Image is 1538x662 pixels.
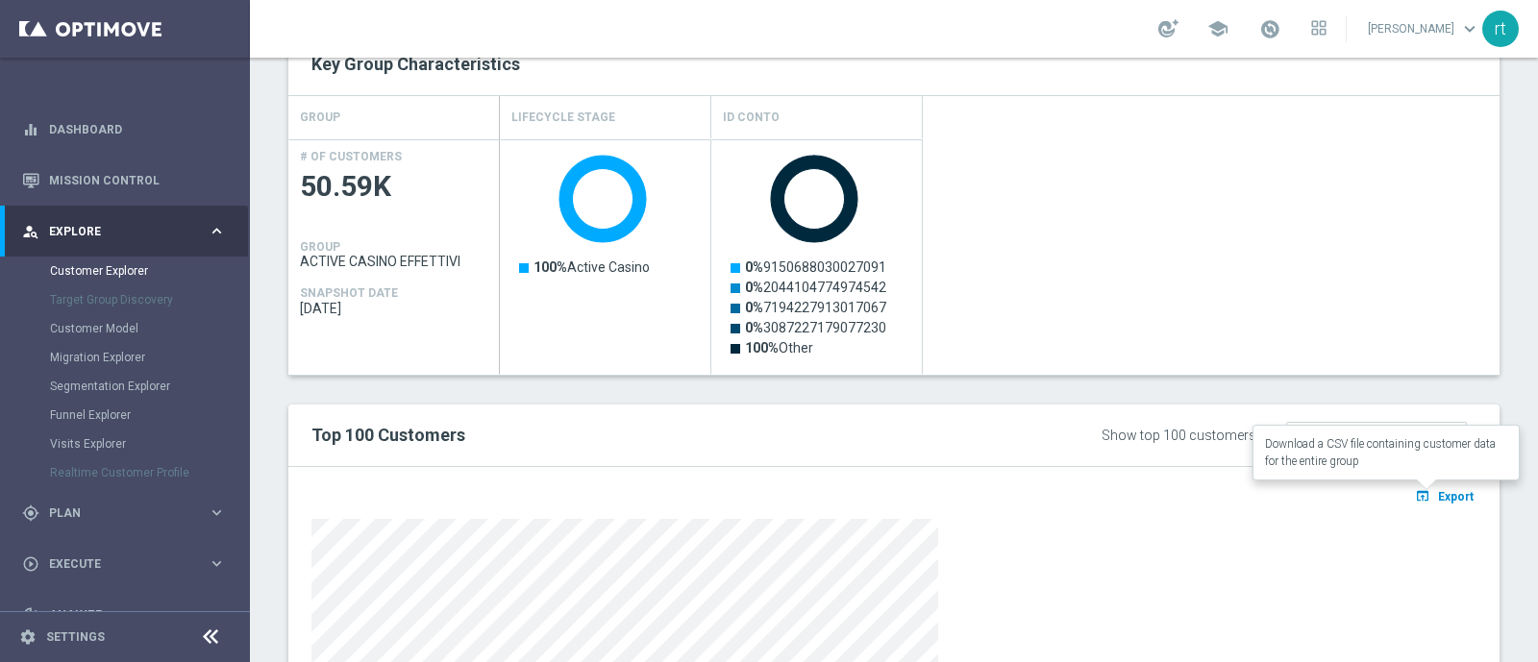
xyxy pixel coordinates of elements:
[1438,490,1474,503] span: Export
[22,155,226,206] div: Mission Control
[22,606,39,624] i: track_changes
[533,259,650,275] text: Active Casino
[22,555,39,573] i: play_circle_outline
[300,168,488,206] span: 50.59K
[50,429,248,458] div: Visits Explorer
[50,350,200,365] a: Migration Explorer
[21,173,227,188] button: Mission Control
[745,300,886,315] text: 7194227913017067
[311,53,1476,76] h2: Key Group Characteristics
[745,280,886,295] text: 2044104774974542
[745,300,763,315] tspan: 0%
[49,155,226,206] a: Mission Control
[300,101,340,135] h4: GROUP
[22,121,39,138] i: equalizer
[208,222,226,240] i: keyboard_arrow_right
[288,139,500,375] div: Press SPACE to select this row.
[50,379,200,394] a: Segmentation Explorer
[208,605,226,624] i: keyboard_arrow_right
[300,301,488,316] span: 2025-09-16
[49,226,208,237] span: Explore
[300,240,340,254] h4: GROUP
[745,280,763,295] tspan: 0%
[1207,18,1228,39] span: school
[50,257,248,285] div: Customer Explorer
[50,285,248,314] div: Target Group Discovery
[745,340,813,356] text: Other
[50,372,248,401] div: Segmentation Explorer
[50,436,200,452] a: Visits Explorer
[21,607,227,623] button: track_changes Analyze keyboard_arrow_right
[50,407,200,423] a: Funnel Explorer
[300,150,402,163] h4: # OF CUSTOMERS
[49,507,208,519] span: Plan
[1366,14,1482,43] a: [PERSON_NAME]keyboard_arrow_down
[745,259,886,275] text: 9150688030027091
[311,424,980,447] h2: Top 100 Customers
[1459,18,1480,39] span: keyboard_arrow_down
[46,631,105,643] a: Settings
[19,628,37,646] i: settings
[745,320,886,335] text: 3087227179077230
[500,139,923,375] div: Press SPACE to select this row.
[300,286,398,300] h4: SNAPSHOT DATE
[50,263,200,279] a: Customer Explorer
[21,505,227,521] button: gps_fixed Plan keyboard_arrow_right
[745,320,763,335] tspan: 0%
[50,321,200,336] a: Customer Model
[21,224,227,239] button: person_search Explore keyboard_arrow_right
[49,104,226,155] a: Dashboard
[723,101,780,135] h4: Id Conto
[745,340,779,356] tspan: 100%
[1412,483,1476,508] button: open_in_browser Export
[1102,428,1274,444] div: Show top 100 customers by
[533,259,567,275] tspan: 100%
[22,223,39,240] i: person_search
[22,555,208,573] div: Execute
[1415,488,1435,503] i: open_in_browser
[49,609,208,621] span: Analyze
[21,122,227,137] button: equalizer Dashboard
[50,458,248,487] div: Realtime Customer Profile
[511,101,615,135] h4: Lifecycle Stage
[49,558,208,570] span: Execute
[21,556,227,572] button: play_circle_outline Execute keyboard_arrow_right
[50,343,248,372] div: Migration Explorer
[22,223,208,240] div: Explore
[1482,11,1519,47] div: rt
[745,259,763,275] tspan: 0%
[22,504,39,522] i: gps_fixed
[50,314,248,343] div: Customer Model
[300,254,488,269] span: ACTIVE CASINO EFFETTIVI
[50,401,248,429] div: Funnel Explorer
[208,503,226,522] i: keyboard_arrow_right
[22,606,208,624] div: Analyze
[22,504,208,522] div: Plan
[22,104,226,155] div: Dashboard
[208,554,226,573] i: keyboard_arrow_right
